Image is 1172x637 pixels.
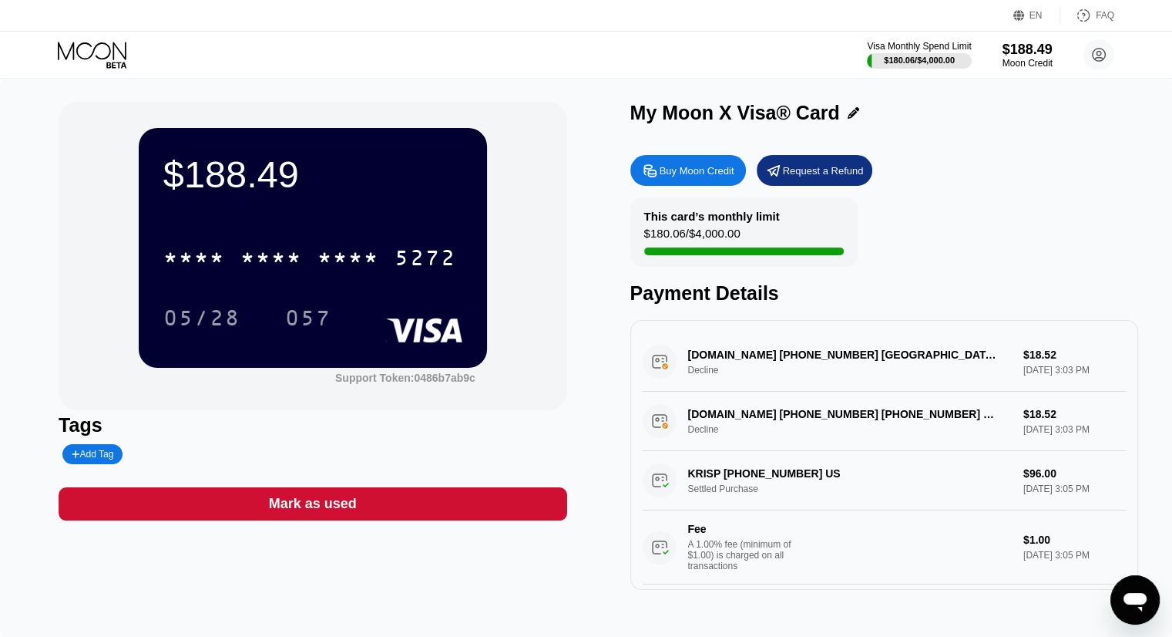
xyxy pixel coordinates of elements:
[59,487,566,521] div: Mark as used
[395,248,456,272] div: 5272
[152,298,252,337] div: 05/28
[274,298,343,337] div: 057
[884,56,955,65] div: $180.06 / $4,000.00
[1002,58,1053,69] div: Moon Credit
[660,164,734,177] div: Buy Moon Credit
[688,539,804,571] div: A 1.00% fee (minimum of $1.00) is charged on all transactions
[335,372,475,384] div: Support Token:0486b7ab9c
[163,153,462,196] div: $188.49
[1029,10,1043,21] div: EN
[1002,42,1053,58] div: $188.49
[59,414,566,436] div: Tags
[1002,42,1053,69] div: $188.49Moon Credit
[1110,575,1160,625] iframe: Button to launch messaging window
[867,41,971,52] div: Visa Monthly Spend Limit
[757,155,872,186] div: Request a Refund
[783,164,864,177] div: Request a Refund
[285,308,331,332] div: 057
[1023,550,1126,561] div: [DATE] 3:05 PM
[644,210,780,223] div: This card’s monthly limit
[630,102,840,124] div: My Moon X Visa® Card
[62,444,123,464] div: Add Tag
[269,495,357,513] div: Mark as used
[1023,534,1126,546] div: $1.00
[163,308,240,332] div: 05/28
[1013,8,1060,23] div: EN
[335,372,475,384] div: Support Token: 0486b7ab9c
[688,523,796,535] div: Fee
[644,227,740,248] div: $180.06 / $4,000.00
[630,282,1138,305] div: Payment Details
[643,511,1126,585] div: FeeA 1.00% fee (minimum of $1.00) is charged on all transactions$1.00[DATE] 3:05 PM
[72,449,113,460] div: Add Tag
[867,41,971,69] div: Visa Monthly Spend Limit$180.06/$4,000.00
[1096,10,1114,21] div: FAQ
[1060,8,1114,23] div: FAQ
[630,155,746,186] div: Buy Moon Credit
